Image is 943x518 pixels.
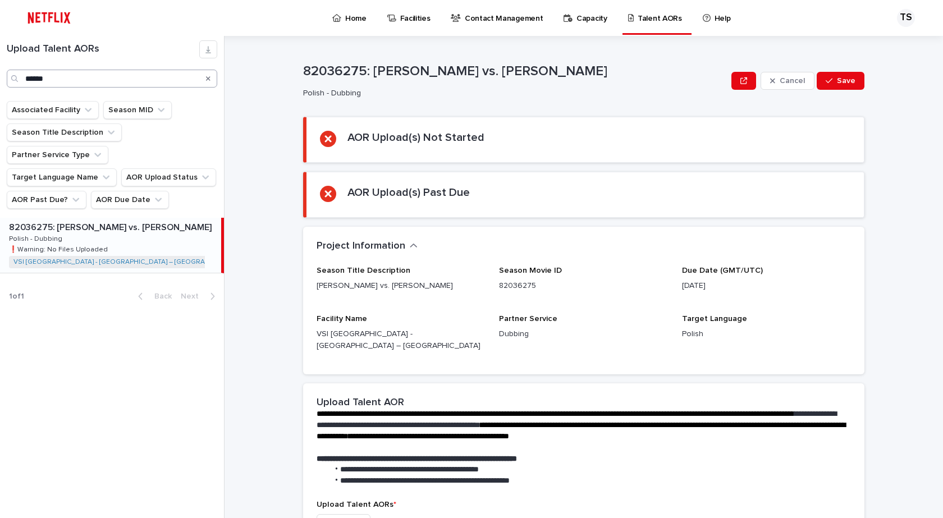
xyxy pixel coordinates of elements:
button: Next [176,291,224,301]
div: TS [897,9,915,27]
span: Season Title Description [317,267,410,274]
button: Associated Facility [7,101,99,119]
p: Dubbing [499,328,668,340]
p: Polish - Dubbing [9,233,65,243]
button: Project Information [317,240,418,253]
span: Save [837,77,855,85]
button: AOR Past Due? [7,191,86,209]
button: AOR Upload Status [121,168,216,186]
span: Upload Talent AORs [317,501,396,508]
h2: AOR Upload(s) Past Due [347,186,470,199]
p: [DATE] [682,280,851,292]
p: 82036275 [499,280,668,292]
p: ❗️Warning: No Files Uploaded [9,244,110,254]
button: Save [817,72,864,90]
button: Cancel [761,72,814,90]
button: Season Title Description [7,123,122,141]
p: [PERSON_NAME] vs. [PERSON_NAME] [317,280,486,292]
p: 82036275: [PERSON_NAME] vs. [PERSON_NAME] [303,63,727,80]
span: Facility Name [317,315,367,323]
button: Back [129,291,176,301]
input: Search [7,70,217,88]
p: 82036275: [PERSON_NAME] vs. [PERSON_NAME] [9,220,214,233]
span: Partner Service [499,315,557,323]
button: Target Language Name [7,168,117,186]
a: VSI [GEOGRAPHIC_DATA] - [GEOGRAPHIC_DATA] – [GEOGRAPHIC_DATA] [13,258,242,266]
h2: Upload Talent AOR [317,397,404,409]
p: VSI [GEOGRAPHIC_DATA] - [GEOGRAPHIC_DATA] – [GEOGRAPHIC_DATA] [317,328,486,352]
h2: Project Information [317,240,405,253]
img: ifQbXi3ZQGMSEF7WDB7W [22,7,76,29]
span: Cancel [780,77,805,85]
span: Season Movie ID [499,267,562,274]
span: Target Language [682,315,747,323]
p: Polish [682,328,851,340]
h1: Upload Talent AORs [7,43,199,56]
p: Polish - Dubbing [303,89,722,98]
span: Back [148,292,172,300]
h2: AOR Upload(s) Not Started [347,131,484,144]
button: Season MID [103,101,172,119]
button: AOR Due Date [91,191,169,209]
span: Next [181,292,205,300]
span: Due Date (GMT/UTC) [682,267,763,274]
button: Partner Service Type [7,146,108,164]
